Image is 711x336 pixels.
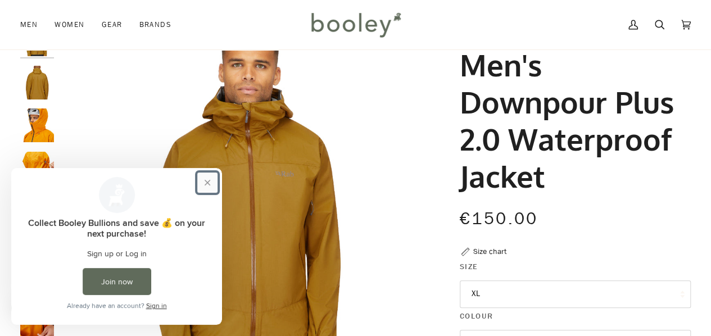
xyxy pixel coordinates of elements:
[460,207,538,230] span: €150.00
[460,310,493,322] span: Colour
[20,66,54,99] img: Rab Men's Downpour Plus 2.0 Waterproof Jacket Footprint - Booley Galway
[20,108,54,142] img: Rab Men's Downpour Plus 2.0 Waterproof Jacket - Booley Galway
[460,46,682,195] h1: Men's Downpour Plus 2.0 Waterproof Jacket
[473,246,506,257] div: Size chart
[139,19,171,30] span: Brands
[55,19,84,30] span: Women
[460,280,691,308] button: XL
[11,168,222,325] iframe: Loyalty program pop-up with offers and actions
[20,19,38,30] span: Men
[460,261,478,273] span: Size
[20,152,54,185] img: Rab Men's Downpour Plus 2.0 Waterproof Jacket - Booley Galway
[306,8,405,41] img: Booley
[102,19,123,30] span: Gear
